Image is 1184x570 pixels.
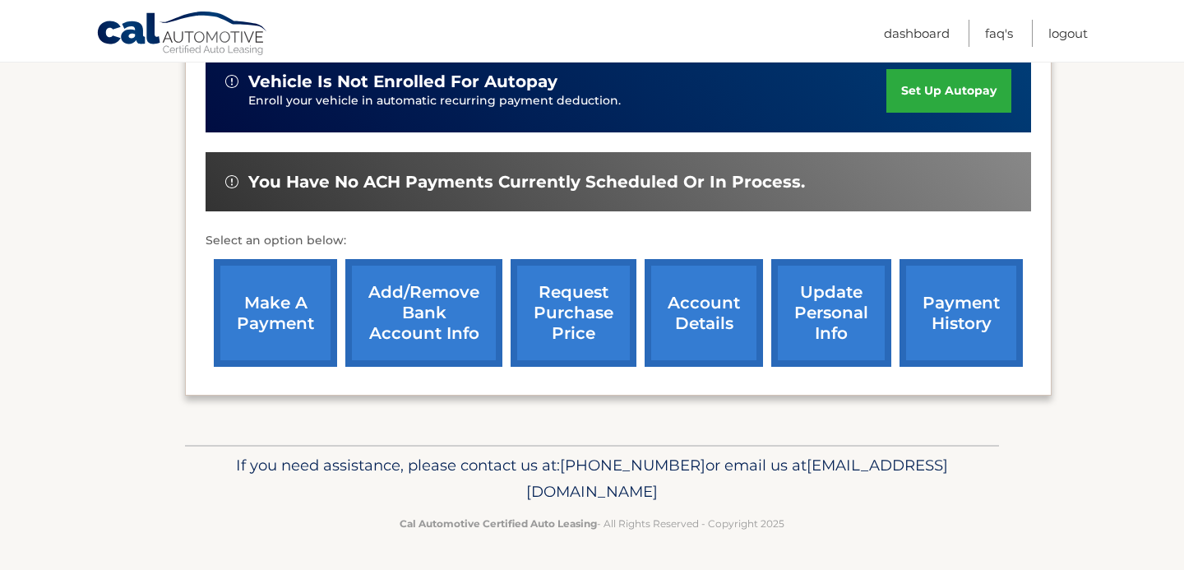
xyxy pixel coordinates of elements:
[884,20,950,47] a: Dashboard
[248,172,805,192] span: You have no ACH payments currently scheduled or in process.
[225,75,238,88] img: alert-white.svg
[225,175,238,188] img: alert-white.svg
[526,456,948,501] span: [EMAIL_ADDRESS][DOMAIN_NAME]
[196,515,988,532] p: - All Rights Reserved - Copyright 2025
[511,259,636,367] a: request purchase price
[771,259,891,367] a: update personal info
[900,259,1023,367] a: payment history
[400,517,597,530] strong: Cal Automotive Certified Auto Leasing
[196,452,988,505] p: If you need assistance, please contact us at: or email us at
[645,259,763,367] a: account details
[96,11,269,58] a: Cal Automotive
[1048,20,1088,47] a: Logout
[206,231,1031,251] p: Select an option below:
[248,92,886,110] p: Enroll your vehicle in automatic recurring payment deduction.
[985,20,1013,47] a: FAQ's
[886,69,1011,113] a: set up autopay
[345,259,502,367] a: Add/Remove bank account info
[248,72,557,92] span: vehicle is not enrolled for autopay
[560,456,705,475] span: [PHONE_NUMBER]
[214,259,337,367] a: make a payment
